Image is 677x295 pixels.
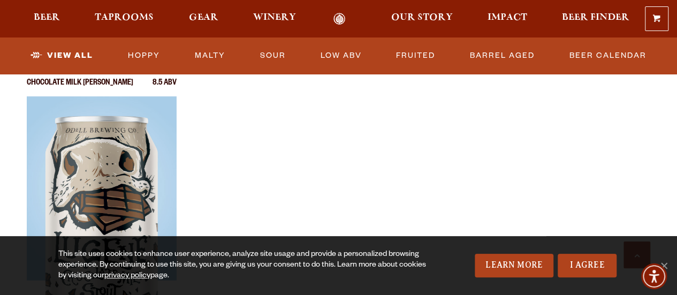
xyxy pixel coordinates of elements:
[565,43,651,68] a: Beer Calendar
[191,43,230,68] a: Malty
[558,254,617,277] a: I Agree
[481,13,534,25] a: Impact
[391,13,453,22] span: Our Story
[316,43,366,68] a: Low ABV
[392,43,439,68] a: Fruited
[466,43,539,68] a: Barrel Aged
[88,13,161,25] a: Taprooms
[26,43,97,68] a: View All
[320,13,360,25] a: Odell Home
[562,13,629,22] span: Beer Finder
[34,13,60,22] span: Beer
[641,263,667,289] div: Accessibility Menu
[475,254,553,277] a: Learn More
[58,249,432,282] div: This site uses cookies to enhance user experience, analyze site usage and provide a personalized ...
[488,13,527,22] span: Impact
[124,43,164,68] a: Hoppy
[246,13,303,25] a: Winery
[182,13,225,25] a: Gear
[253,13,296,22] span: Winery
[27,79,133,96] p: Chocolate Milk [PERSON_NAME]
[384,13,460,25] a: Our Story
[104,272,150,281] a: privacy policy
[189,13,218,22] span: Gear
[256,43,290,68] a: Sour
[95,13,154,22] span: Taprooms
[555,13,636,25] a: Beer Finder
[153,79,177,96] p: 8.5 ABV
[27,13,67,25] a: Beer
